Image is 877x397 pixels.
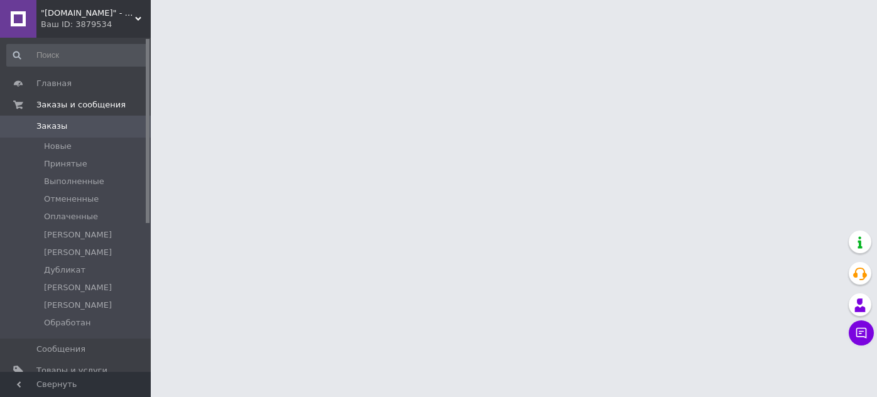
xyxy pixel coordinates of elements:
[44,176,104,187] span: Выполненные
[36,365,107,376] span: Товары и услуги
[44,317,90,329] span: Обработан
[44,141,72,152] span: Новые
[849,320,874,345] button: Чат с покупателем
[44,300,112,311] span: [PERSON_NAME]
[44,158,87,170] span: Принятые
[44,264,85,276] span: Дубликат
[41,8,135,19] span: "intershoes.in.ua" - интернет-магазин
[36,121,67,132] span: Заказы
[44,193,99,205] span: Отмененные
[44,211,98,222] span: Оплаченные
[6,44,148,67] input: Поиск
[36,99,126,111] span: Заказы и сообщения
[44,247,112,258] span: [PERSON_NAME]
[41,19,151,30] div: Ваш ID: 3879534
[44,282,112,293] span: [PERSON_NAME]
[36,78,72,89] span: Главная
[36,344,85,355] span: Сообщения
[44,229,112,241] span: [PERSON_NAME]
